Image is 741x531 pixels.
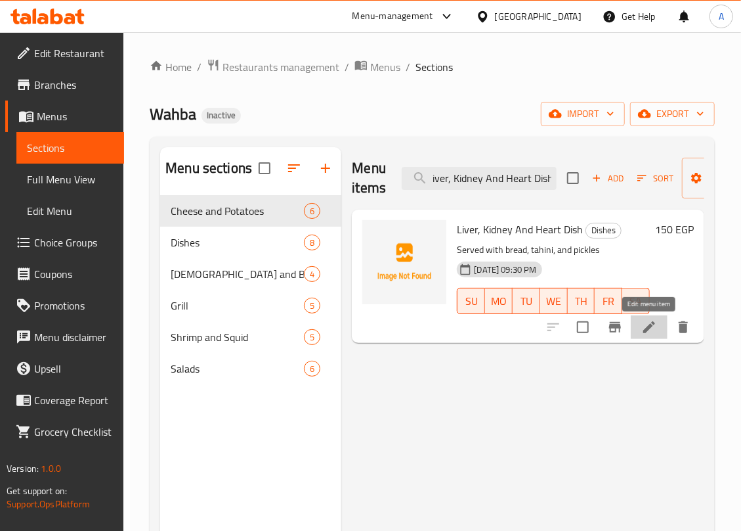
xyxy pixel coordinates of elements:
[490,292,507,311] span: MO
[463,292,480,311] span: SU
[569,313,597,341] span: Select to update
[34,298,114,313] span: Promotions
[513,288,540,314] button: TU
[622,288,650,314] button: SA
[160,258,341,290] div: [DEMOGRAPHIC_DATA] and Burgers4
[5,321,124,353] a: Menu disclaimer
[304,203,320,219] div: items
[171,329,304,345] span: Shrimp and Squid
[600,292,617,311] span: FR
[541,102,625,126] button: import
[160,227,341,258] div: Dishes8
[573,292,590,311] span: TH
[590,171,625,186] span: Add
[559,164,587,192] span: Select section
[201,108,241,124] div: Inactive
[495,9,582,24] div: [GEOGRAPHIC_DATA]
[34,266,114,282] span: Coupons
[629,168,682,189] span: Sort items
[585,223,622,239] div: Dishes
[415,59,453,75] span: Sections
[304,329,320,345] div: items
[719,9,724,24] span: A
[599,312,631,343] button: Branch-specific-item
[27,203,114,219] span: Edit Menu
[160,290,341,321] div: Grill5
[34,45,114,61] span: Edit Restaurant
[34,77,114,93] span: Branches
[305,300,320,312] span: 5
[5,416,124,448] a: Grocery Checklist
[165,158,252,178] h2: Menu sections
[34,424,114,440] span: Grocery Checklist
[667,312,699,343] button: delete
[150,59,192,75] a: Home
[305,331,320,344] span: 5
[304,361,320,377] div: items
[41,460,61,477] span: 1.0.0
[197,59,201,75] li: /
[310,152,341,184] button: Add section
[160,195,341,227] div: Cheese and Potatoes6
[5,69,124,101] a: Branches
[34,235,114,250] span: Choice Groups
[551,106,614,122] span: import
[16,132,124,164] a: Sections
[34,329,114,345] span: Menu disclaimer
[7,482,67,499] span: Get support on:
[304,266,320,282] div: items
[160,321,341,353] div: Shrimp and Squid5
[171,203,304,219] span: Cheese and Potatoes
[568,288,595,314] button: TH
[251,154,278,182] span: Select all sections
[630,102,715,126] button: export
[27,172,114,187] span: Full Menu View
[518,292,535,311] span: TU
[7,460,39,477] span: Version:
[171,266,304,282] div: Mexicans and Burgers
[655,220,694,239] h6: 150 EGP
[201,110,241,121] span: Inactive
[406,59,410,75] li: /
[370,59,400,75] span: Menus
[150,99,196,129] span: Wahba
[171,298,304,313] span: Grill
[485,288,513,314] button: MO
[171,235,304,250] span: Dishes
[304,298,320,313] div: items
[469,264,541,276] span: [DATE] 09:30 PM
[595,288,622,314] button: FR
[457,219,583,239] span: Liver, Kidney And Heart Dish
[5,290,124,321] a: Promotions
[5,101,124,132] a: Menus
[5,353,124,384] a: Upsell
[16,164,124,195] a: Full Menu View
[5,384,124,416] a: Coverage Report
[171,266,304,282] span: [DEMOGRAPHIC_DATA] and Burgers
[34,361,114,377] span: Upsell
[171,361,304,377] span: Salads
[587,168,629,189] button: Add
[278,152,310,184] span: Sort sections
[160,190,341,390] nav: Menu sections
[207,58,339,76] a: Restaurants management
[305,363,320,375] span: 6
[27,140,114,156] span: Sections
[457,242,650,258] p: Served with bread, tahini, and pickles
[150,58,715,76] nav: breadcrumb
[5,227,124,258] a: Choice Groups
[352,9,433,24] div: Menu-management
[345,59,349,75] li: /
[637,171,673,186] span: Sort
[362,220,446,304] img: Liver, Kidney And Heart Dish
[7,496,90,513] a: Support.OpsPlatform
[641,106,704,122] span: export
[222,59,339,75] span: Restaurants management
[634,168,677,189] button: Sort
[540,288,568,314] button: WE
[545,292,562,311] span: WE
[627,292,645,311] span: SA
